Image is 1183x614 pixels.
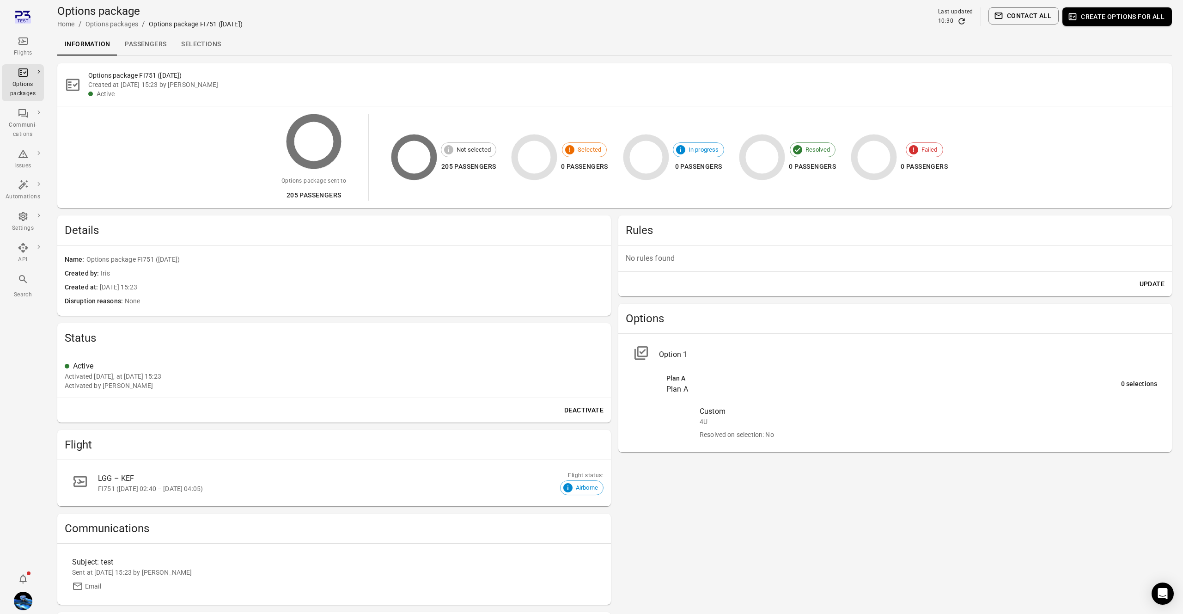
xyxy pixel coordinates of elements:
[2,177,44,204] a: Automations
[2,105,44,142] a: Communi-cations
[101,269,604,279] span: Iris
[700,417,1157,426] div: 4U
[281,190,346,201] div: 205 passengers
[10,588,36,614] button: Daníel Benediktsson
[6,80,40,98] div: Options packages
[57,20,75,28] a: Home
[57,33,1172,55] div: Local navigation
[57,18,243,30] nav: Breadcrumbs
[800,145,835,154] span: Resolved
[2,64,44,101] a: Options packages
[561,161,608,172] div: 0 passengers
[571,483,603,492] span: Airborne
[626,253,1165,264] p: No rules found
[1152,583,1174,605] div: Open Intercom Messenger
[2,239,44,267] a: API
[683,145,724,154] span: In progress
[666,384,1121,395] div: Plan A
[65,521,604,536] h2: Communications
[98,484,581,493] div: FI751 ([DATE] 02:40 – [DATE] 04:05)
[988,7,1059,25] button: Contact all
[65,296,125,307] span: Disruption reasons
[88,80,1165,89] div: Created at [DATE] 15:23 by [PERSON_NAME]
[2,271,44,302] button: Search
[65,372,161,381] div: Activated [DATE], at [DATE] 15:23
[2,33,44,61] a: Flights
[65,437,604,452] h2: Flight
[65,269,101,279] span: Created by
[174,33,228,55] a: Selections
[65,467,604,499] a: LGG – KEFFI751 ([DATE] 02:40 – [DATE] 04:05)
[98,473,581,484] div: LGG – KEF
[85,582,101,591] div: Email
[700,430,1157,439] div: Resolved on selection: No
[14,592,32,610] img: shutterstock-1708408498.jpg
[100,282,604,293] span: [DATE] 15:23
[2,208,44,236] a: Settings
[65,282,100,293] span: Created at
[573,145,606,154] span: Selected
[666,374,1121,384] div: Plan A
[6,121,40,139] div: Communi-cations
[281,177,346,186] div: Options package sent to
[938,7,973,17] div: Last updated
[561,402,607,419] button: Deactivate
[117,33,174,55] a: Passengers
[441,161,496,172] div: 205 passengers
[88,71,1165,80] h2: Options package FI751 ([DATE])
[6,255,40,264] div: API
[149,19,243,29] div: Options package FI751 ([DATE])
[6,192,40,202] div: Automations
[72,568,596,577] div: Sent at [DATE] 15:23 by [PERSON_NAME]
[2,146,44,173] a: Issues
[6,224,40,233] div: Settings
[6,290,40,300] div: Search
[72,557,465,568] div: Subject: test
[1062,7,1172,26] button: Create options for all
[938,17,953,26] div: 10:30
[1121,379,1157,389] div: 0 selections
[85,20,138,28] a: Options packages
[6,161,40,171] div: Issues
[125,296,604,307] span: None
[65,223,604,238] h2: Details
[142,18,145,30] li: /
[957,17,966,26] button: Refresh data
[6,49,40,58] div: Flights
[916,145,943,154] span: Failed
[65,551,604,597] a: Subject: testSent at [DATE] 15:23 by [PERSON_NAME]Email
[626,223,1165,238] h2: Rules
[673,161,725,172] div: 0 passengers
[626,311,1165,326] h2: Options
[57,33,117,55] a: Information
[97,89,1165,98] div: Active
[901,161,948,172] div: 0 passengers
[86,255,604,265] span: Options package FI751 ([DATE])
[57,4,243,18] h1: Options package
[65,381,153,390] div: Activated by [PERSON_NAME]
[79,18,82,30] li: /
[789,161,836,172] div: 0 passengers
[65,255,86,265] span: Name
[700,406,1157,417] div: Custom
[1136,276,1168,293] button: Update
[451,145,496,154] span: Not selected
[560,471,604,480] div: Flight status:
[73,361,604,372] div: Active
[14,570,32,588] button: Notifications
[659,349,1157,360] div: Option 1
[65,331,604,345] h2: Status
